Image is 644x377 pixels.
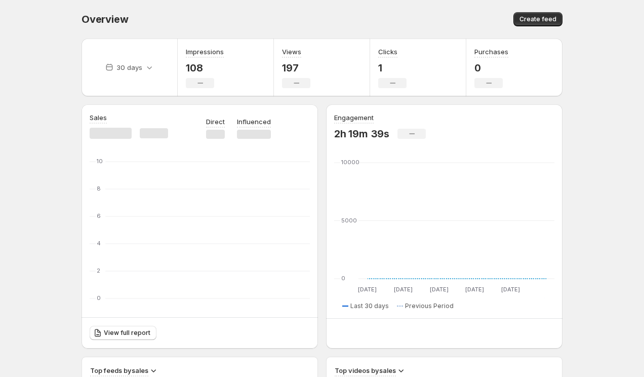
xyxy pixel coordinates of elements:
a: View full report [90,326,156,340]
text: [DATE] [465,286,484,293]
text: 0 [97,294,101,301]
span: Previous Period [405,302,454,310]
p: 2h 19m 39s [334,128,389,140]
p: 0 [474,62,508,74]
p: 30 days [116,62,142,72]
text: [DATE] [430,286,449,293]
text: [DATE] [501,286,520,293]
h3: Impressions [186,47,224,57]
span: View full report [104,329,150,337]
text: 10000 [341,159,359,166]
p: Direct [206,117,225,127]
p: 1 [378,62,407,74]
button: Create feed [513,12,562,26]
span: Create feed [519,15,556,23]
h3: Top videos by sales [335,365,396,375]
h3: Clicks [378,47,397,57]
text: [DATE] [358,286,377,293]
text: 5000 [341,217,357,224]
text: [DATE] [394,286,413,293]
h3: Purchases [474,47,508,57]
h3: Top feeds by sales [90,365,148,375]
text: 8 [97,185,101,192]
text: 6 [97,212,101,219]
h3: Views [282,47,301,57]
h3: Engagement [334,112,374,123]
p: Influenced [237,117,271,127]
p: 108 [186,62,224,74]
p: 197 [282,62,310,74]
text: 2 [97,267,100,274]
span: Overview [82,13,128,25]
text: 10 [97,158,103,165]
span: Last 30 days [350,302,389,310]
text: 0 [341,275,345,282]
h3: Sales [90,112,107,123]
text: 4 [97,240,101,247]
